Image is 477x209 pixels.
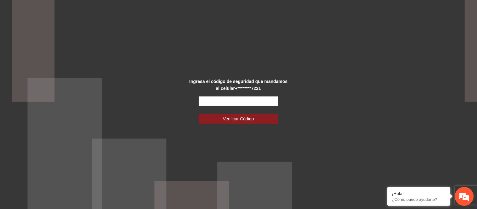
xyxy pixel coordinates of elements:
p: ¿Cómo puedo ayudarte? [392,197,446,202]
strong: Ingresa el código de seguridad que mandamos al celular +********7221 [189,79,288,91]
div: Minimizar ventana de chat en vivo [103,3,118,18]
textarea: Escriba su mensaje y pulse “Intro” [3,141,120,163]
div: ¡Hola! [392,191,446,196]
span: Estamos en línea. [36,69,87,132]
div: Chatee con nosotros ahora [33,32,106,40]
button: Verificar Código [199,114,278,124]
span: Verificar Código [223,115,254,122]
